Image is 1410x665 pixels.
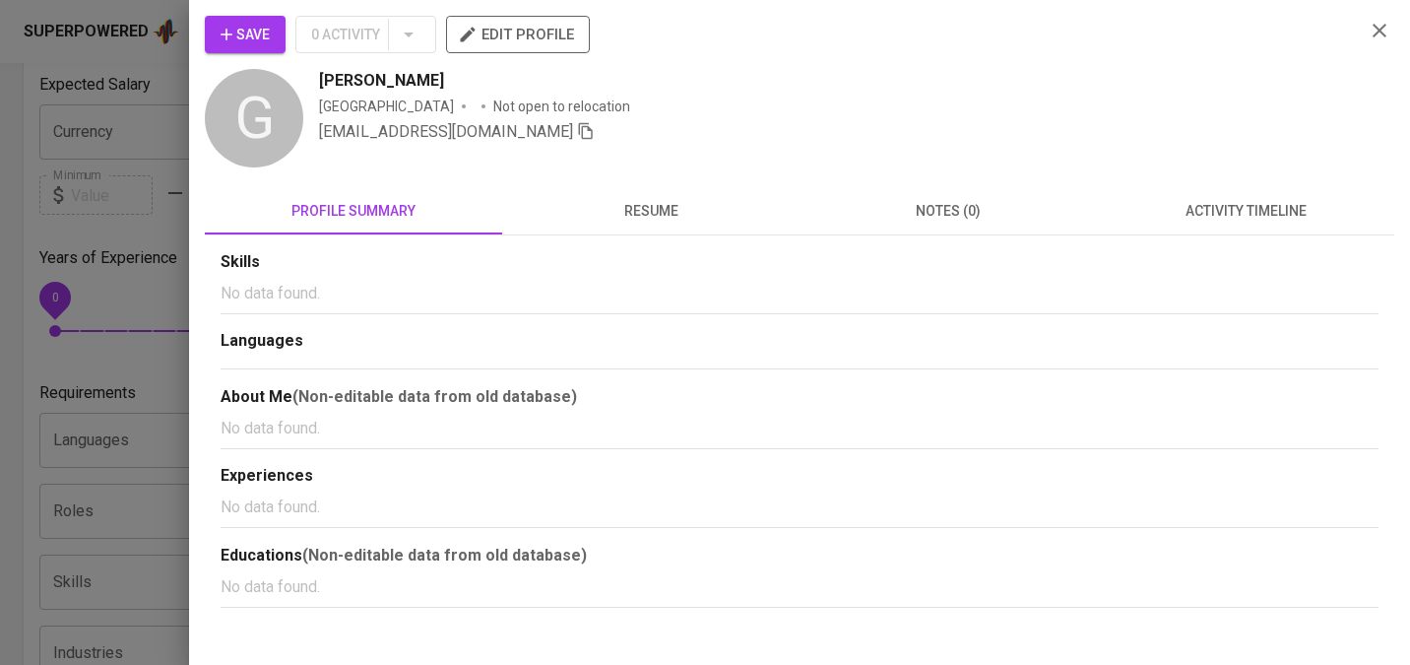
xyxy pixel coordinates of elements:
span: Save [221,23,270,47]
span: activity timeline [1109,199,1382,224]
p: No data found. [221,496,1378,519]
div: G [205,69,303,167]
div: About Me [221,385,1378,409]
span: resume [514,199,788,224]
p: Not open to relocation [493,97,630,116]
div: Experiences [221,465,1378,488]
div: [GEOGRAPHIC_DATA] [319,97,454,116]
b: (Non-editable data from old database) [292,387,577,406]
span: profile summary [217,199,490,224]
div: Skills [221,251,1378,274]
button: Save [205,16,286,53]
div: Languages [221,330,1378,353]
a: edit profile [446,26,590,41]
p: No data found. [221,575,1378,599]
p: No data found. [221,282,1378,305]
span: notes (0) [811,199,1085,224]
p: No data found. [221,417,1378,440]
button: edit profile [446,16,590,53]
div: Educations [221,544,1378,567]
span: [PERSON_NAME] [319,69,444,93]
span: edit profile [462,22,574,47]
span: [EMAIL_ADDRESS][DOMAIN_NAME] [319,122,573,141]
b: (Non-editable data from old database) [302,546,587,565]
